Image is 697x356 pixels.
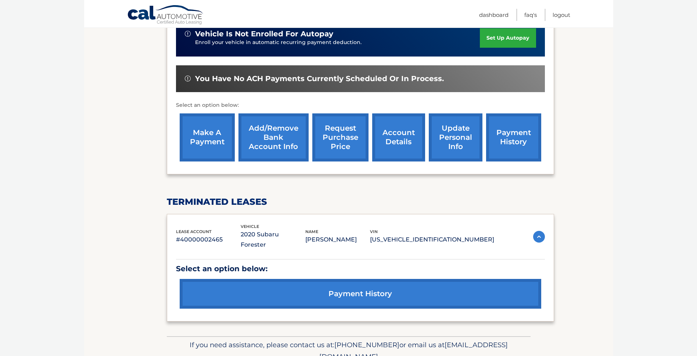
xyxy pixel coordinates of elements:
a: account details [372,113,425,161]
span: [PHONE_NUMBER] [334,341,399,349]
p: [PERSON_NAME] [305,235,370,245]
a: request purchase price [312,113,369,161]
h2: terminated leases [167,196,554,207]
span: lease account [176,229,212,234]
p: Enroll your vehicle in automatic recurring payment deduction. [195,39,480,47]
a: update personal info [429,113,482,161]
img: alert-white.svg [185,76,191,81]
a: Cal Automotive [127,5,204,26]
a: make a payment [180,113,235,161]
span: vehicle [241,224,259,229]
img: accordion-active.svg [533,231,545,243]
a: Logout [553,9,570,21]
span: You have no ACH payments currently scheduled or in process. [195,74,444,83]
p: #40000002465 [176,235,241,245]
p: 2020 Subaru Forester [241,229,305,250]
p: [US_VEHICLE_IDENTIFICATION_NUMBER] [370,235,494,245]
span: vin [370,229,378,234]
a: set up autopay [480,28,536,48]
a: Dashboard [479,9,509,21]
a: FAQ's [524,9,537,21]
img: alert-white.svg [185,31,191,37]
span: name [305,229,318,234]
a: payment history [486,113,541,161]
a: payment history [180,279,541,309]
span: vehicle is not enrolled for autopay [195,29,333,39]
a: Add/Remove bank account info [238,113,309,161]
p: Select an option below: [176,101,545,110]
p: Select an option below: [176,262,545,275]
